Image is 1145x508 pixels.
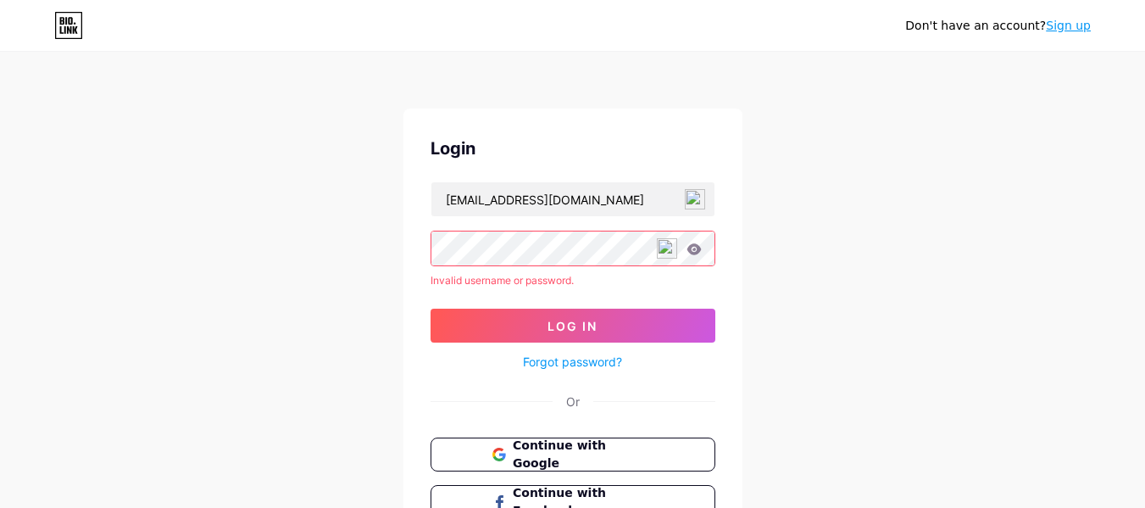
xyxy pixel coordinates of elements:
[685,189,705,209] img: npw-badge-icon-locked.svg
[566,393,580,410] div: Or
[431,438,715,472] button: Continue with Google
[431,309,715,343] button: Log In
[905,17,1091,35] div: Don't have an account?
[431,273,715,288] div: Invalid username or password.
[523,353,622,371] a: Forgot password?
[513,437,653,472] span: Continue with Google
[1046,19,1091,32] a: Sign up
[431,136,715,161] div: Login
[657,238,677,259] img: npw-badge-icon-locked.svg
[547,319,598,333] span: Log In
[431,182,714,216] input: Username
